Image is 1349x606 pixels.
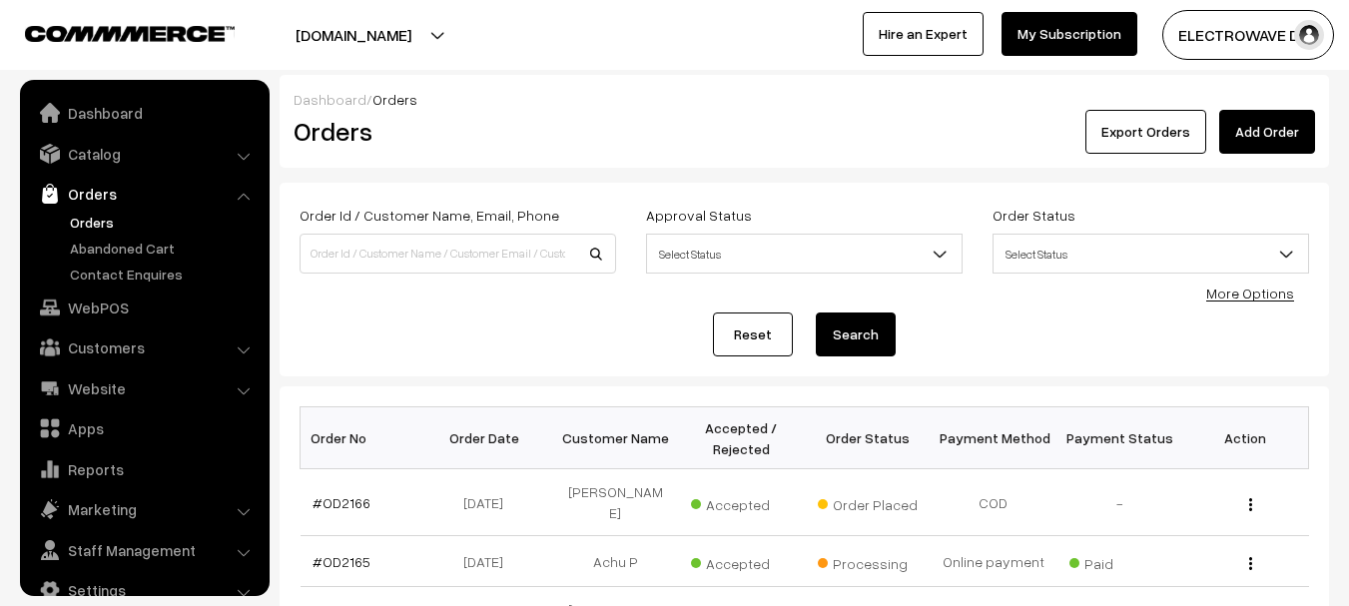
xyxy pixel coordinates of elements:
[1056,407,1182,469] th: Payment Status
[65,238,263,259] a: Abandoned Cart
[25,329,263,365] a: Customers
[678,407,804,469] th: Accepted / Rejected
[1085,110,1206,154] button: Export Orders
[25,451,263,487] a: Reports
[993,205,1075,226] label: Order Status
[25,26,235,41] img: COMMMERCE
[1219,110,1315,154] a: Add Order
[552,469,678,536] td: [PERSON_NAME]
[1182,407,1308,469] th: Action
[25,410,263,446] a: Apps
[313,494,370,511] a: #OD2166
[25,370,263,406] a: Website
[1069,548,1169,574] span: Paid
[691,489,791,515] span: Accepted
[426,536,552,587] td: [DATE]
[713,312,793,356] a: Reset
[294,91,366,108] a: Dashboard
[931,407,1056,469] th: Payment Method
[931,469,1056,536] td: COD
[805,407,931,469] th: Order Status
[1056,469,1182,536] td: -
[300,234,616,274] input: Order Id / Customer Name / Customer Email / Customer Phone
[372,91,417,108] span: Orders
[552,536,678,587] td: Achu P
[25,176,263,212] a: Orders
[816,312,896,356] button: Search
[1249,498,1252,511] img: Menu
[301,407,426,469] th: Order No
[25,532,263,568] a: Staff Management
[993,234,1309,274] span: Select Status
[647,237,962,272] span: Select Status
[25,95,263,131] a: Dashboard
[1249,557,1252,570] img: Menu
[818,489,918,515] span: Order Placed
[863,12,984,56] a: Hire an Expert
[691,548,791,574] span: Accepted
[646,234,963,274] span: Select Status
[294,89,1315,110] div: /
[818,548,918,574] span: Processing
[426,469,552,536] td: [DATE]
[25,290,263,325] a: WebPOS
[426,407,552,469] th: Order Date
[25,136,263,172] a: Catalog
[25,491,263,527] a: Marketing
[25,20,200,44] a: COMMMERCE
[294,116,614,147] h2: Orders
[313,553,370,570] a: #OD2165
[646,205,752,226] label: Approval Status
[552,407,678,469] th: Customer Name
[931,536,1056,587] td: Online payment
[226,10,481,60] button: [DOMAIN_NAME]
[1162,10,1334,60] button: ELECTROWAVE DE…
[300,205,559,226] label: Order Id / Customer Name, Email, Phone
[65,212,263,233] a: Orders
[65,264,263,285] a: Contact Enquires
[1206,285,1294,302] a: More Options
[1002,12,1137,56] a: My Subscription
[1294,20,1324,50] img: user
[994,237,1308,272] span: Select Status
